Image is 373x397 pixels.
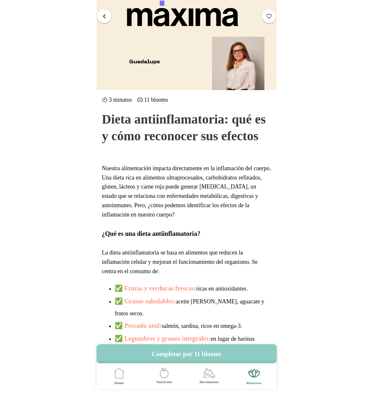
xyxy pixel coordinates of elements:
li: aceite [PERSON_NAME], aguacate y frutos secos. [115,295,271,319]
ion-label: Bienestar [246,381,262,385]
b: ✅ Frutas y verduras frescas: [115,285,196,292]
ion-label: Nutrición [156,380,172,384]
h1: Dieta antiinflamatoria: qué es y cómo reconocer sus efectos [102,111,271,144]
b: ¿Qué es una dieta antiinflamatoria? [102,230,200,237]
button: Completar por 11 blooms [97,344,277,363]
ion-label: Movimiento [199,380,218,384]
li: ricas en antioxidantes. [115,282,271,295]
div: Nuestra alimentación impacta directamente en la inflamación del cuerpo. Una dieta rica en aliment... [102,164,271,219]
ion-label: Home [114,381,124,385]
li: en lugar de harinas refinadas. [115,332,271,356]
b: ✅ Pescado azul: [115,322,162,329]
div: La dieta antiinflamatoria se basa en alimentos que reducen la inflamación celular y mejoran el fu... [102,248,271,276]
ion-label: 11 blooms [137,95,168,105]
b: ✅ Grasas saludables: [115,298,176,305]
ion-label: 3 minutos [102,95,132,105]
li: salmón, sardina, ricos en omega-3. [115,319,271,332]
b: ✅ Legumbres y granos integrales: [115,335,211,342]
